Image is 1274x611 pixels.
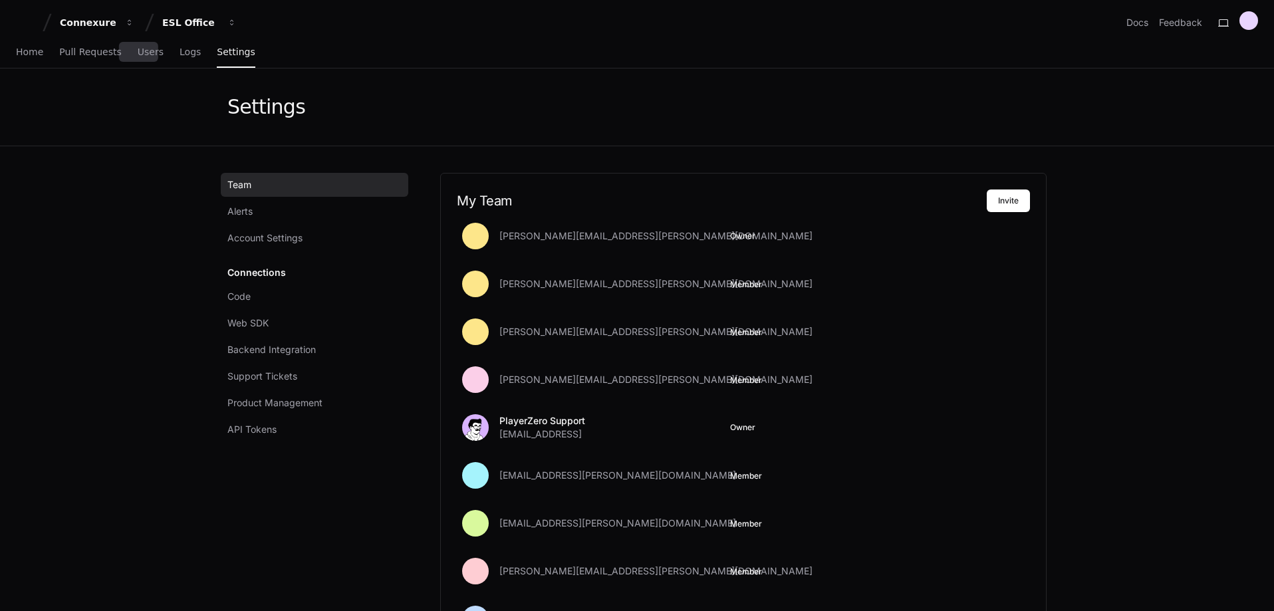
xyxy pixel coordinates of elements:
[227,316,269,330] span: Web SDK
[499,373,813,386] span: [PERSON_NAME][EMAIL_ADDRESS][PERSON_NAME][DOMAIN_NAME]
[499,564,813,578] span: [PERSON_NAME][EMAIL_ADDRESS][PERSON_NAME][DOMAIN_NAME]
[221,226,408,250] a: Account Settings
[180,48,201,56] span: Logs
[221,418,408,441] a: API Tokens
[227,370,297,383] span: Support Tickets
[499,428,582,441] span: [EMAIL_ADDRESS]
[227,95,305,119] div: Settings
[138,48,164,56] span: Users
[217,37,255,68] a: Settings
[730,231,755,241] span: Owner
[221,364,408,388] a: Support Tickets
[499,325,813,338] span: [PERSON_NAME][EMAIL_ADDRESS][PERSON_NAME][DOMAIN_NAME]
[55,11,140,35] button: Connexure
[180,37,201,68] a: Logs
[499,517,736,530] span: [EMAIL_ADDRESS][PERSON_NAME][DOMAIN_NAME]
[227,205,253,218] span: Alerts
[462,414,489,441] img: avatar
[457,193,987,209] h2: My Team
[221,311,408,335] a: Web SDK
[730,422,755,433] span: Owner
[217,48,255,56] span: Settings
[221,285,408,308] a: Code
[221,391,408,415] a: Product Management
[227,231,303,245] span: Account Settings
[16,37,43,68] a: Home
[1159,16,1202,29] button: Feedback
[227,396,322,410] span: Product Management
[227,290,251,303] span: Code
[730,566,762,577] button: Member
[221,338,408,362] a: Backend Integration
[59,48,121,56] span: Pull Requests
[499,414,585,428] p: PlayerZero Support
[227,423,277,436] span: API Tokens
[730,375,762,386] button: Member
[499,469,736,482] span: [EMAIL_ADDRESS][PERSON_NAME][DOMAIN_NAME]
[221,199,408,223] a: Alerts
[987,189,1030,212] button: Invite
[730,519,762,529] button: Member
[162,16,219,29] div: ESL Office
[730,471,762,481] button: Member
[730,327,762,338] button: Member
[730,279,762,290] button: Member
[499,229,813,243] span: [PERSON_NAME][EMAIL_ADDRESS][PERSON_NAME][DOMAIN_NAME]
[227,343,316,356] span: Backend Integration
[157,11,242,35] button: ESL Office
[221,173,408,197] a: Team
[59,37,121,68] a: Pull Requests
[227,178,251,191] span: Team
[60,16,117,29] div: Connexure
[1126,16,1148,29] a: Docs
[499,277,813,291] span: [PERSON_NAME][EMAIL_ADDRESS][PERSON_NAME][DOMAIN_NAME]
[138,37,164,68] a: Users
[16,48,43,56] span: Home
